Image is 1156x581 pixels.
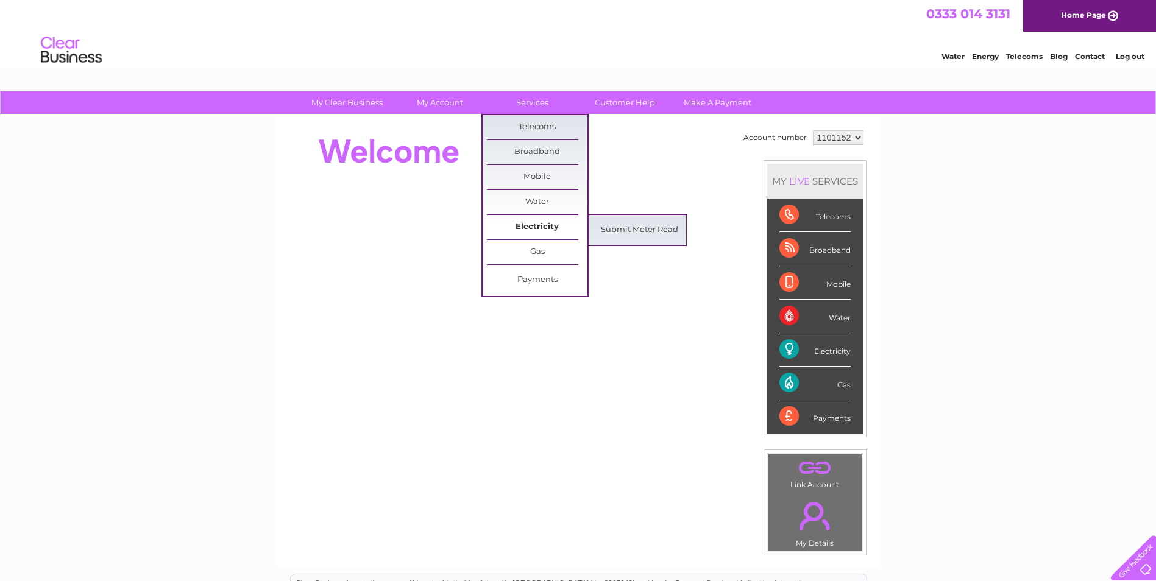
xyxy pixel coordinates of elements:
a: My Clear Business [297,91,397,114]
div: MY SERVICES [767,164,863,199]
a: Electricity [487,215,587,239]
a: Log out [1116,52,1144,61]
a: Water [487,190,587,214]
div: Clear Business is a trading name of Verastar Limited (registered in [GEOGRAPHIC_DATA] No. 3667643... [291,7,867,59]
a: . [771,457,859,479]
a: Telecoms [487,115,587,139]
a: Services [482,91,583,114]
td: Account number [740,127,810,148]
div: Payments [779,400,851,433]
div: Mobile [779,266,851,300]
a: Energy [972,52,999,61]
a: Water [941,52,965,61]
a: 0333 014 3131 [926,6,1010,21]
div: Gas [779,367,851,400]
div: Water [779,300,851,333]
a: Mobile [487,165,587,189]
a: Payments [487,268,587,292]
a: Broadband [487,140,587,164]
img: logo.png [40,32,102,69]
div: Broadband [779,232,851,266]
a: Telecoms [1006,52,1043,61]
td: Link Account [768,454,862,492]
a: My Account [389,91,490,114]
a: Submit Meter Read [589,218,690,242]
a: Make A Payment [667,91,768,114]
a: . [771,495,859,537]
div: Telecoms [779,199,851,232]
a: Contact [1075,52,1105,61]
div: LIVE [787,175,812,187]
a: Customer Help [575,91,675,114]
td: My Details [768,491,862,551]
a: Gas [487,240,587,264]
a: Blog [1050,52,1068,61]
div: Electricity [779,333,851,367]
